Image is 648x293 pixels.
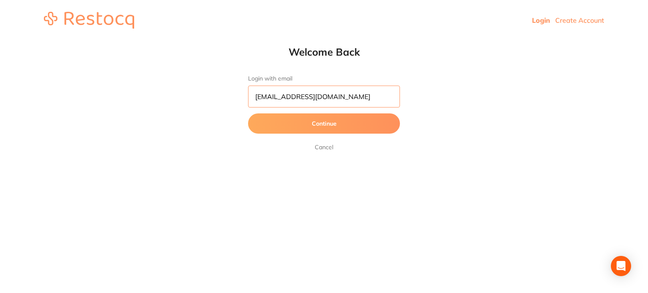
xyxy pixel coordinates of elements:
[248,113,400,134] button: Continue
[231,46,417,58] h1: Welcome Back
[532,16,550,24] a: Login
[555,16,604,24] a: Create Account
[248,75,400,82] label: Login with email
[44,12,134,29] img: restocq_logo.svg
[313,142,335,152] a: Cancel
[611,256,631,276] div: Open Intercom Messenger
